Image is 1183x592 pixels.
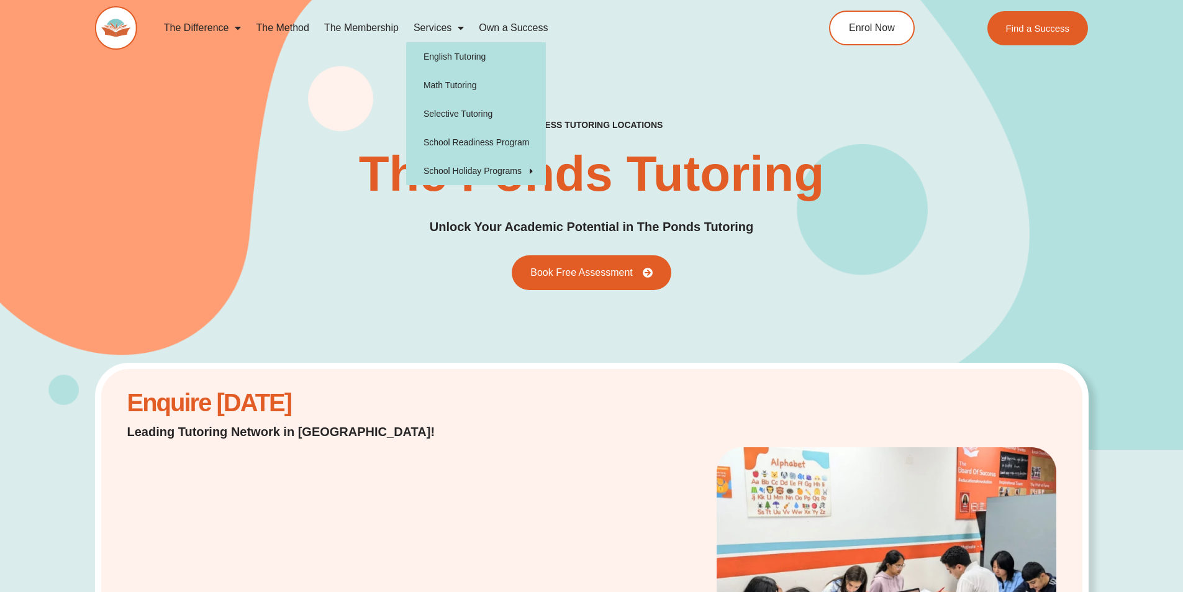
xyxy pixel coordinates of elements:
[406,71,546,99] a: Math Tutoring
[520,119,663,130] h2: success tutoring locations
[829,11,915,45] a: Enrol Now
[359,149,825,199] h2: The Ponds Tutoring
[406,99,546,128] a: Selective Tutoring
[248,14,316,42] a: The Method
[430,217,754,237] p: Unlock Your Academic Potential in The Ponds Tutoring
[127,423,467,440] p: Leading Tutoring Network in [GEOGRAPHIC_DATA]!
[406,42,546,71] a: English Tutoring
[530,268,633,278] span: Book Free Assessment
[317,14,406,42] a: The Membership
[512,255,671,290] a: Book Free Assessment
[976,452,1183,592] iframe: Chat Widget
[406,128,546,157] a: School Readiness Program
[849,23,895,33] span: Enrol Now
[406,14,471,42] a: Services
[987,11,1089,45] a: Find a Success
[406,42,546,185] ul: Services
[156,14,249,42] a: The Difference
[406,157,546,185] a: School Holiday Programs
[471,14,555,42] a: Own a Success
[156,14,773,42] nav: Menu
[127,395,467,411] h2: Enquire [DATE]
[1006,24,1070,33] span: Find a Success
